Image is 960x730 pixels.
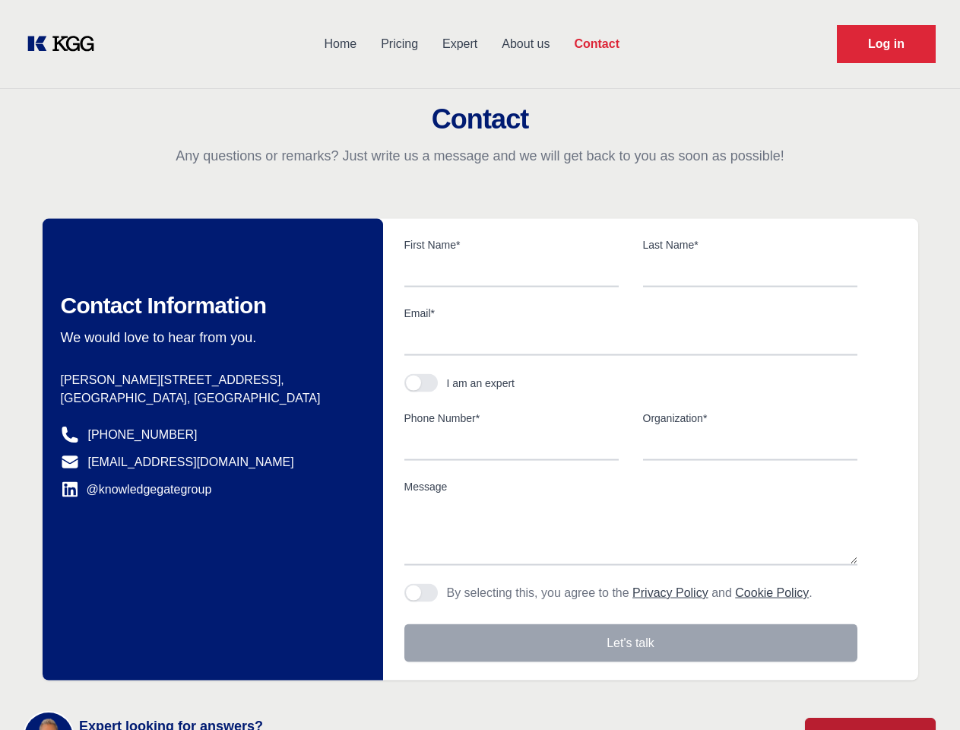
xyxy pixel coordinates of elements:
p: By selecting this, you agree to the and . [447,584,813,602]
a: @knowledgegategroup [61,481,212,499]
a: KOL Knowledge Platform: Talk to Key External Experts (KEE) [24,32,106,56]
p: Any questions or remarks? Just write us a message and we will get back to you as soon as possible! [18,147,942,165]
label: First Name* [404,237,619,252]
p: We would love to hear from you. [61,328,359,347]
label: Last Name* [643,237,857,252]
a: Expert [430,24,490,64]
label: Phone Number* [404,411,619,426]
a: Home [312,24,369,64]
p: [GEOGRAPHIC_DATA], [GEOGRAPHIC_DATA] [61,389,359,408]
a: About us [490,24,562,64]
p: [PERSON_NAME][STREET_ADDRESS], [61,371,359,389]
button: Let's talk [404,624,857,662]
a: Cookie Policy [735,586,809,599]
h2: Contact Information [61,292,359,319]
label: Organization* [643,411,857,426]
a: Contact [562,24,632,64]
a: Pricing [369,24,430,64]
a: Privacy Policy [632,586,708,599]
iframe: Chat Widget [884,657,960,730]
label: Message [404,479,857,494]
h2: Contact [18,104,942,135]
a: [EMAIL_ADDRESS][DOMAIN_NAME] [88,453,294,471]
div: I am an expert [447,376,515,391]
label: Email* [404,306,857,321]
a: [PHONE_NUMBER] [88,426,198,444]
a: Request Demo [837,25,936,63]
